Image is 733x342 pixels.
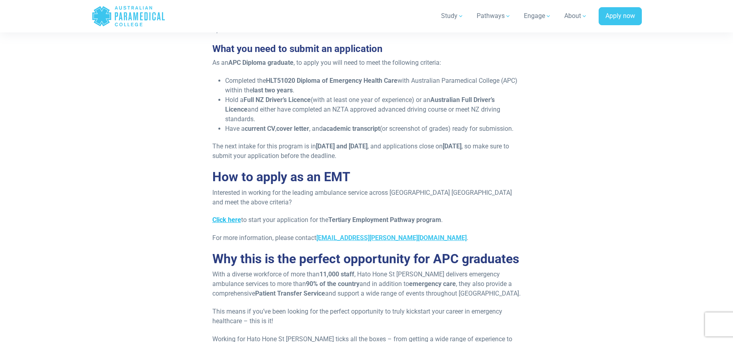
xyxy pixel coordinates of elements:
p: For more information, please contact . [212,233,521,243]
strong: [DATE] [443,142,461,150]
li: Completed the with Australian Paramedical College (APC) within the . [225,76,521,95]
li: Hold a (with at least one year of experience) or an and either have completed an NZTA approved ad... [225,95,521,124]
strong: last two years [253,86,293,94]
a: Engage [519,5,556,27]
a: About [559,5,592,27]
strong: Full NZ Driver’s Licence [244,96,311,104]
strong: Patient Transfer Service [255,290,325,297]
strong: cover letter [276,125,309,132]
strong: [DATE] and [DATE] [316,142,367,150]
a: Pathways [472,5,516,27]
strong: emergency care [409,280,456,288]
strong: Tertiary Employment Pathway program [328,216,441,224]
a: Click here [212,216,241,224]
strong: 90% of the country [306,280,360,288]
strong: 11,000 staff [320,270,354,278]
p: The next intake for this program is in , and applications close on , so make sure to submit your ... [212,142,521,161]
strong: academic transcript [323,125,380,132]
p: This means if you’ve been looking for the perfect opportunity to truly kickstart your career in e... [212,307,521,326]
li: Have a , , and (or screenshot of grades) ready for submission. [225,124,521,134]
p: With a diverse workforce of more than , Hato Hone St [PERSON_NAME] delivers emergency ambulance s... [212,270,521,298]
p: As an , to apply you will need to meet the following criteria: [212,58,521,68]
strong: Australian Full Driver’s Licence [225,96,495,113]
a: [EMAIL_ADDRESS][PERSON_NAME][DOMAIN_NAME] [316,234,467,242]
span: How to apply as an EMT [212,169,350,184]
a: Apply now [599,7,642,26]
strong: current CV [245,125,275,132]
h2: Why this is the perfect opportunity for APC graduates [212,251,521,266]
strong: APC Diploma graduate [228,59,294,66]
a: Study [436,5,469,27]
p: to start your application for the . [212,215,521,225]
a: Australian Paramedical College [92,3,166,29]
strong: HLT51020 Diploma of Emergency Health Care [266,77,397,84]
span: Interested in working for the leading ambulance service across [GEOGRAPHIC_DATA] [GEOGRAPHIC_DATA... [212,189,512,206]
h3: What you need to submit an application [212,43,521,55]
